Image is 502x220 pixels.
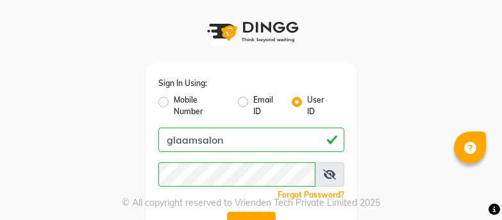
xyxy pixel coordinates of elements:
label: User ID [307,94,333,117]
input: Username [158,128,344,152]
label: Mobile Number [174,94,228,117]
iframe: chat widget [448,169,489,207]
input: Username [158,162,315,187]
img: logo1.svg [200,13,303,51]
label: Sign In Using: [158,78,207,89]
label: Email ID [253,94,282,117]
a: Forgot Password? [278,190,344,199]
